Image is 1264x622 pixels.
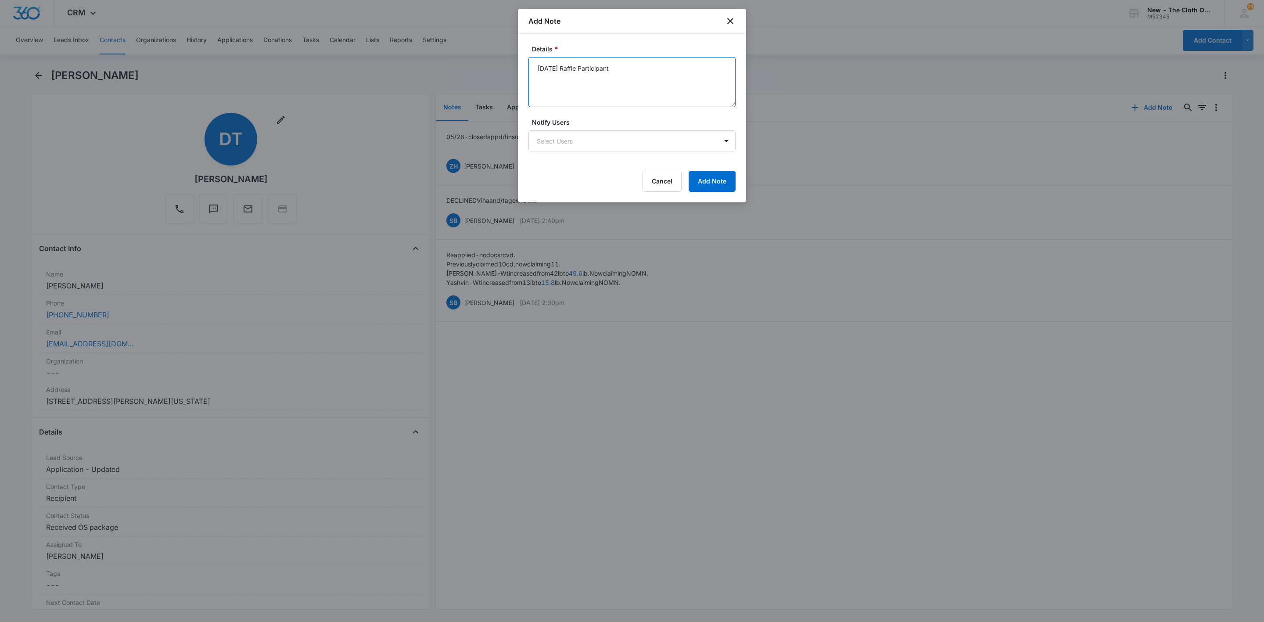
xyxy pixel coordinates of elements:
[689,171,736,192] button: Add Note
[532,44,739,54] label: Details
[725,16,736,26] button: close
[643,171,682,192] button: Cancel
[532,118,739,127] label: Notify Users
[528,57,736,107] textarea: [DATE] Raffle Participant
[528,16,560,26] h1: Add Note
